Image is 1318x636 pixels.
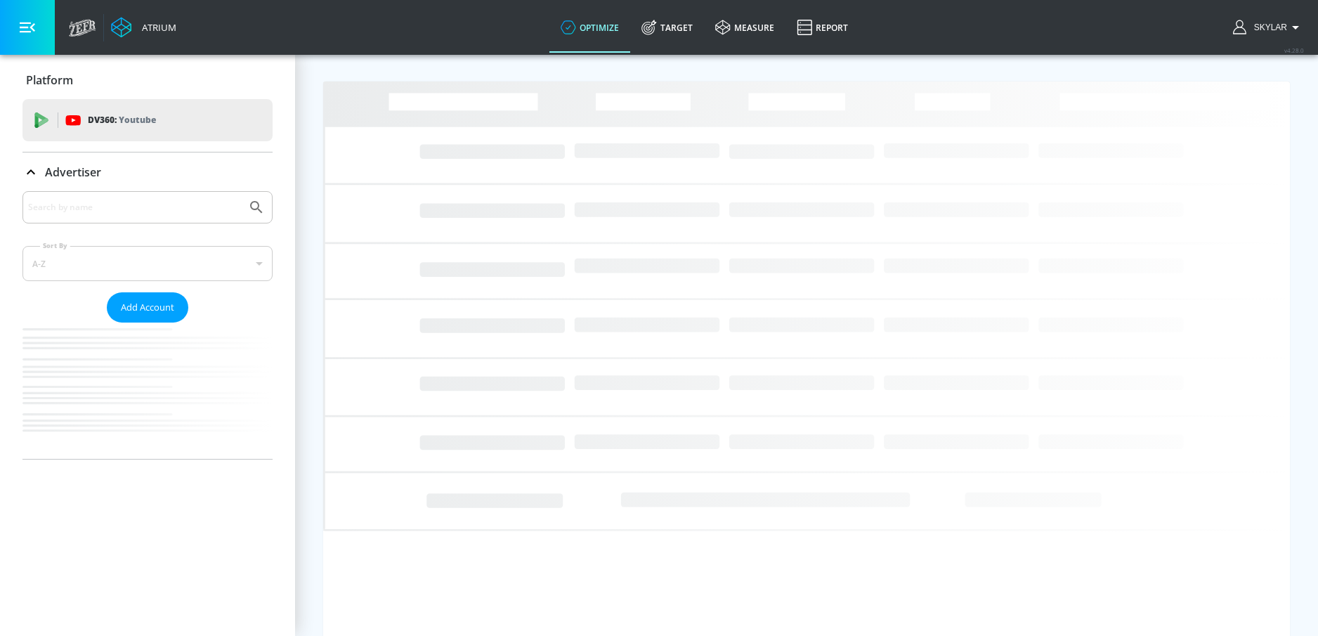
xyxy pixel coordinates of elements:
[136,21,176,34] div: Atrium
[121,299,174,316] span: Add Account
[549,2,630,53] a: optimize
[28,198,241,216] input: Search by name
[704,2,785,53] a: measure
[22,191,273,459] div: Advertiser
[22,323,273,459] nav: list of Advertiser
[1284,46,1304,54] span: v 4.28.0
[1233,19,1304,36] button: Skylar
[22,60,273,100] div: Platform
[1248,22,1287,32] span: login as: skylar.britton@zefr.com
[22,99,273,141] div: DV360: Youtube
[40,241,70,250] label: Sort By
[22,152,273,192] div: Advertiser
[88,112,156,128] p: DV360:
[26,72,73,88] p: Platform
[785,2,859,53] a: Report
[22,246,273,281] div: A-Z
[107,292,188,323] button: Add Account
[45,164,101,180] p: Advertiser
[119,112,156,127] p: Youtube
[630,2,704,53] a: Target
[111,17,176,38] a: Atrium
